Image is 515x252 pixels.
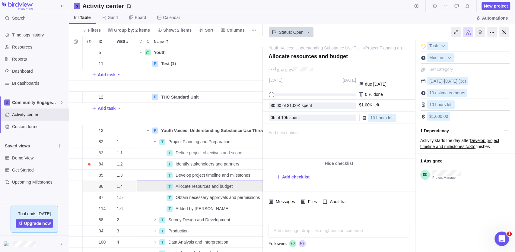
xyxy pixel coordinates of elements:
div: P [152,128,158,134]
div: Name [137,237,300,248]
span: Define project objectives and scope [176,150,242,156]
div: WBS # [114,58,137,69]
span: Add task [92,71,116,79]
span: 82 [99,139,103,145]
div: Name [137,80,300,92]
div: THC Standard Unit [159,92,300,102]
div: Name [137,58,300,69]
span: Custom forms [12,124,66,130]
div: Trouble indication [83,147,96,159]
span: Expand [137,37,144,46]
div: Name [137,159,300,170]
div: WBS # [114,36,137,47]
span: THC Standard Unit [161,94,199,100]
span: Survey Design and Development [168,217,230,223]
span: New project [482,2,510,10]
span: Dashboard [12,68,66,74]
div: 87 [96,192,114,203]
div: Trouble indication [83,80,96,92]
div: Trouble indication [83,192,96,203]
div: 94 [96,225,114,236]
span: (3d) [459,79,466,83]
span: Allocate resources and budget [176,183,233,189]
span: 94 [99,228,103,234]
div: More actions [487,27,497,37]
span: Show: 2 items [163,27,192,33]
div: T [167,161,173,167]
div: 100 [96,237,114,247]
div: Nina Salazar [4,240,11,247]
a: Time logs [431,5,439,9]
div: 1.4 [114,181,137,192]
span: Filters [80,26,103,34]
span: Followers [269,241,287,247]
span: [DATE] [429,79,443,83]
span: Set category [429,67,453,72]
div: Develop project timeline and milestones [173,170,300,181]
div: 4 [114,237,137,247]
div: 84 [96,159,114,169]
span: Files [305,197,318,206]
span: Saved views [5,143,56,149]
span: Test (1) [161,61,176,67]
span: 87 [99,194,103,200]
div: T [159,217,165,223]
div: 83 [96,147,114,158]
span: Show: 2 items [155,26,194,34]
div: Obtain necessary approvals and permissions [173,192,300,203]
span: due [DATE] [365,82,386,87]
span: Save your current layout and filters as a View [80,2,134,10]
div: ID [96,181,114,192]
span: Obtain necessary approvals and permissions [176,194,260,200]
span: Add checklist [282,174,310,180]
div: Trouble indication [83,114,96,125]
span: 84 [99,161,103,167]
div: Production [166,225,300,236]
div: Trouble indication [83,159,96,170]
div: Test (1) [159,58,300,69]
span: Add description [263,124,298,159]
div: Name [137,92,300,103]
span: Production [168,228,189,234]
div: ID [96,170,114,181]
div: WBS # [114,92,137,103]
span: Medium [428,54,446,62]
div: ID [96,36,114,47]
span: 1 [507,232,512,236]
span: 88 [99,217,103,223]
span: Data Analysis and Interpretation [168,239,228,245]
div: T [159,239,165,245]
div: WBS # [114,114,137,125]
span: 1.2 [117,161,122,167]
div: Allocate resources and budget [173,181,300,192]
div: 5 [96,47,114,58]
span: h spent [286,115,300,120]
div: ID [96,125,114,136]
span: BI dashboards [12,80,66,86]
span: Add task [98,105,116,111]
span: Columns [227,27,245,33]
span: Add task [92,104,116,112]
span: Upcoming Milestones [12,179,66,185]
span: [DATE] [277,68,288,72]
iframe: Intercom live chat [494,232,509,246]
span: $1,000.00 [429,114,448,119]
div: Trouble indication [83,214,96,225]
span: 2 [117,217,119,223]
span: Collapse [144,37,151,46]
span: Project Planning and Preparation [168,139,230,145]
div: Youth Voices: Understanding Substance Use Through Student Surveys (1) [159,125,300,136]
div: 82 [96,136,114,147]
span: 100 [99,239,106,245]
div: ID [96,203,114,214]
a: Upgrade now [16,219,53,228]
span: Demo View [12,155,66,161]
span: Time logs history [12,32,66,38]
div: 12 [96,92,114,102]
span: > [363,45,365,52]
div: Name [137,181,300,192]
span: Automations [473,14,510,22]
div: T [167,172,173,178]
div: Copy link [451,27,461,37]
div: Trouble indication [83,170,96,181]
